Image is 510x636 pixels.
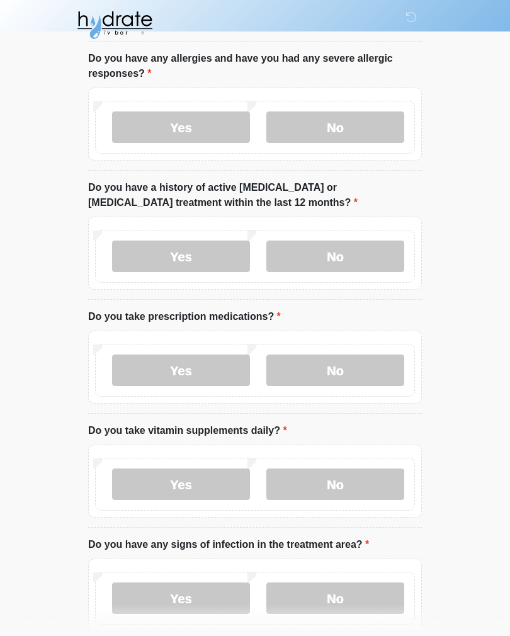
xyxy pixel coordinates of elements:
[266,583,404,615] label: No
[88,538,369,553] label: Do you have any signs of infection in the treatment area?
[76,9,154,41] img: Hydrate IV Bar - Fort Collins Logo
[112,355,250,387] label: Yes
[88,424,287,439] label: Do you take vitamin supplements daily?
[88,52,422,82] label: Do you have any allergies and have you had any severe allergic responses?
[266,355,404,387] label: No
[88,310,281,325] label: Do you take prescription medications?
[266,112,404,144] label: No
[112,583,250,615] label: Yes
[112,112,250,144] label: Yes
[266,241,404,273] label: No
[88,181,422,211] label: Do you have a history of active [MEDICAL_DATA] or [MEDICAL_DATA] treatment within the last 12 mon...
[112,241,250,273] label: Yes
[266,469,404,501] label: No
[112,469,250,501] label: Yes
